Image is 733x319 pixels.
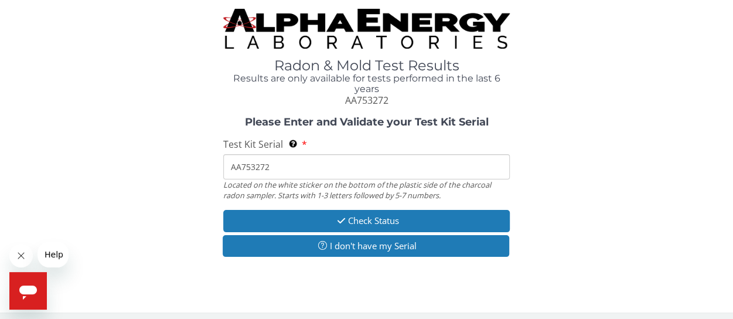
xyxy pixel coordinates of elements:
[223,179,509,201] div: Located on the white sticker on the bottom of the plastic side of the charcoal radon sampler. Sta...
[223,73,509,94] h4: Results are only available for tests performed in the last 6 years
[37,242,69,267] iframe: Message from company
[223,58,509,73] h1: Radon & Mold Test Results
[223,235,509,257] button: I don't have my Serial
[244,116,488,128] strong: Please Enter and Validate your Test Kit Serial
[223,9,509,49] img: TightCrop.jpg
[345,94,388,107] span: AA753272
[9,272,47,310] iframe: Button to launch messaging window
[223,210,509,232] button: Check Status
[223,138,283,151] span: Test Kit Serial
[9,244,33,267] iframe: Close message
